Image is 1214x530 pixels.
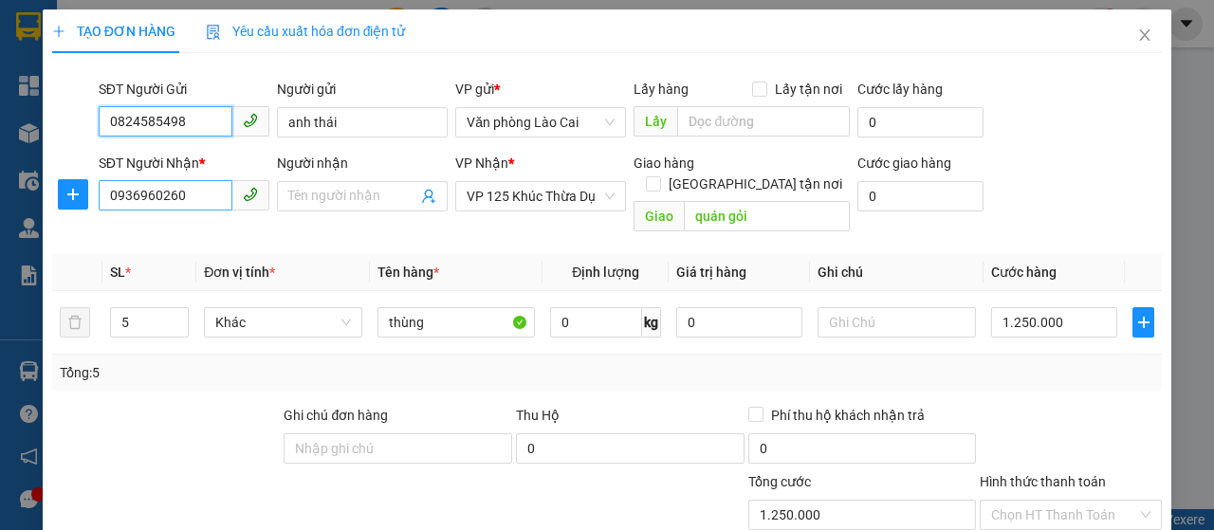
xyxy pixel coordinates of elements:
span: Định lượng [572,265,639,280]
span: Giao [634,201,684,231]
span: user-add [421,189,436,204]
span: phone [243,113,258,128]
span: Lấy [634,106,677,137]
span: Lấy tận nơi [767,79,850,100]
input: Dọc đường [677,106,849,137]
div: Người nhận [277,153,448,174]
span: Yêu cầu xuất hóa đơn điện tử [206,24,406,39]
span: Văn phòng Lào Cai [467,108,615,137]
input: Cước lấy hàng [857,107,984,137]
label: Cước giao hàng [857,155,951,171]
button: plus [58,179,88,210]
span: plus [52,25,65,38]
input: Dọc đường [684,201,849,231]
span: Giao hàng [634,155,694,171]
div: VP gửi [455,79,626,100]
span: [GEOGRAPHIC_DATA] tận nơi [661,174,850,194]
span: Phí thu hộ khách nhận trả [763,405,932,426]
input: Ghi Chú [818,307,976,338]
th: Ghi chú [810,254,984,291]
span: plus [59,187,87,202]
span: Tên hàng [377,265,439,280]
span: kg [642,307,661,338]
span: VP Nhận [455,155,508,171]
span: TẠO ĐƠN HÀNG [52,24,175,39]
div: SĐT Người Nhận [99,153,269,174]
span: Đơn vị tính [204,265,275,280]
span: Tổng cước [748,474,811,489]
label: Cước lấy hàng [857,82,943,97]
button: plus [1132,307,1154,338]
span: phone [243,187,258,202]
input: 0 [676,307,802,338]
input: Ghi chú đơn hàng [284,433,512,464]
span: Thu Hộ [516,408,560,423]
span: plus [1133,315,1153,330]
div: Tổng: 5 [60,362,470,383]
input: Cước giao hàng [857,181,984,211]
input: VD: Bàn, Ghế [377,307,536,338]
span: VP 125 Khúc Thừa Dụ [467,182,615,210]
button: Close [1118,9,1171,63]
span: SL [110,265,125,280]
span: Giá trị hàng [676,265,746,280]
label: Hình thức thanh toán [980,474,1106,489]
span: Cước hàng [991,265,1057,280]
div: Người gửi [277,79,448,100]
button: delete [60,307,90,338]
div: SĐT Người Gửi [99,79,269,100]
span: Lấy hàng [634,82,689,97]
label: Ghi chú đơn hàng [284,408,388,423]
span: Khác [215,308,351,337]
img: icon [206,25,221,40]
span: close [1137,27,1152,43]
